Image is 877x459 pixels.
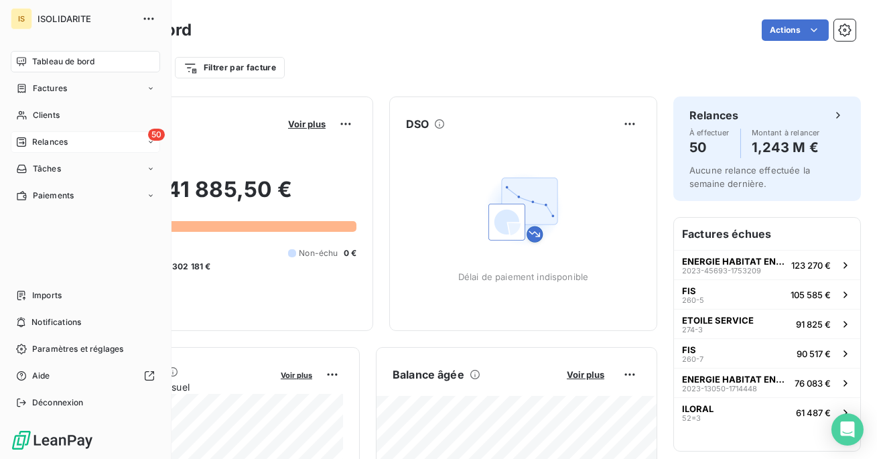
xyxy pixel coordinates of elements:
[175,57,285,78] button: Filtrer par facture
[31,316,81,328] span: Notifications
[11,285,160,306] a: Imports
[406,116,429,132] h6: DSO
[791,260,831,271] span: 123 270 €
[32,370,50,382] span: Aide
[168,261,211,273] span: -302 181 €
[674,250,860,279] button: ENERGIE HABITAT ENVIRONNEMENT2023-45693-1753209123 270 €
[11,158,160,180] a: Tâches
[682,285,696,296] span: FIS
[796,407,831,418] span: 61 487 €
[32,397,84,409] span: Déconnexion
[795,378,831,389] span: 76 083 €
[11,365,160,387] a: Aide
[458,271,589,282] span: Délai de paiement indisponible
[11,185,160,206] a: Paiements
[76,380,271,394] span: Chiffre d'affaires mensuel
[11,51,160,72] a: Tableau de bord
[32,56,94,68] span: Tableau de bord
[11,105,160,126] a: Clients
[11,430,94,451] img: Logo LeanPay
[689,129,730,137] span: À effectuer
[752,137,820,158] h4: 1,243 M €
[682,315,754,326] span: ETOILE SERVICE
[344,247,356,259] span: 0 €
[674,309,860,338] button: ETOILE SERVICE274-391 825 €
[11,78,160,99] a: Factures
[682,296,704,304] span: 260-5
[288,119,326,129] span: Voir plus
[393,367,464,383] h6: Balance âgée
[682,267,761,275] span: 2023-45693-1753209
[689,137,730,158] h4: 50
[11,338,160,360] a: Paramètres et réglages
[752,129,820,137] span: Montant à relancer
[674,279,860,309] button: FIS260-5105 585 €
[682,355,703,363] span: 260-7
[791,289,831,300] span: 105 585 €
[299,247,338,259] span: Non-échu
[682,414,701,422] span: 52=3
[682,326,703,334] span: 274-3
[11,8,32,29] div: IS
[674,397,860,427] button: ILORAL52=361 487 €
[32,343,123,355] span: Paramètres et réglages
[831,413,864,446] div: Open Intercom Messenger
[563,369,608,381] button: Voir plus
[682,403,714,414] span: ILORAL
[674,368,860,397] button: ENERGIE HABITAT ENVIRONNEMENT2023-13050-171444876 083 €
[277,369,316,381] button: Voir plus
[76,176,356,216] h2: 1 741 885,50 €
[689,165,810,189] span: Aucune relance effectuée la semaine dernière.
[33,190,74,202] span: Paiements
[11,131,160,153] a: 50Relances
[797,348,831,359] span: 90 517 €
[38,13,134,24] span: ISOLIDARITE
[33,163,61,175] span: Tâches
[796,319,831,330] span: 91 825 €
[33,109,60,121] span: Clients
[682,344,696,355] span: FIS
[689,107,738,123] h6: Relances
[284,118,330,130] button: Voir plus
[281,371,312,380] span: Voir plus
[480,167,566,253] img: Empty state
[33,82,67,94] span: Factures
[674,218,860,250] h6: Factures échues
[682,374,789,385] span: ENERGIE HABITAT ENVIRONNEMENT
[682,256,786,267] span: ENERGIE HABITAT ENVIRONNEMENT
[567,369,604,380] span: Voir plus
[148,129,165,141] span: 50
[762,19,829,41] button: Actions
[682,385,757,393] span: 2023-13050-1714448
[674,338,860,368] button: FIS260-790 517 €
[32,136,68,148] span: Relances
[32,289,62,302] span: Imports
